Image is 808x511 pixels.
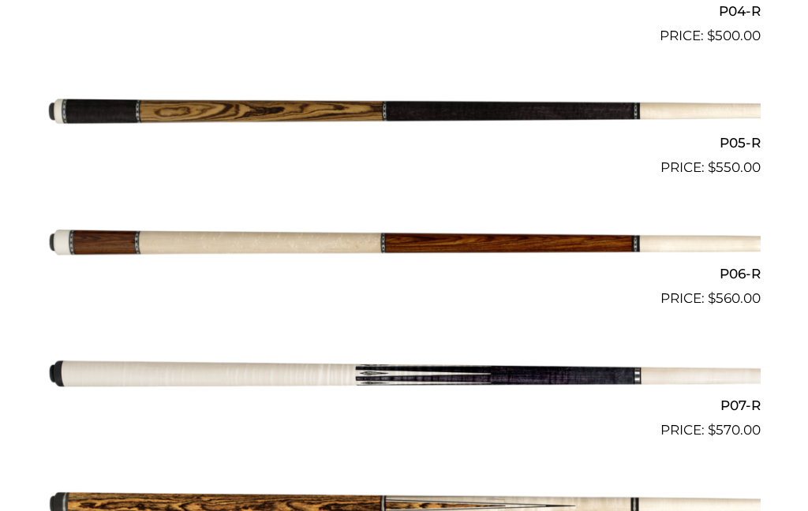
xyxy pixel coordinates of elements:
[708,422,761,438] bdi: 570.00
[708,290,716,306] span: $
[708,422,716,438] span: $
[47,315,761,440] a: P07-R $570.00
[47,53,761,171] img: P05-R
[708,290,761,306] bdi: 560.00
[708,159,761,175] bdi: 550.00
[708,159,716,175] span: $
[47,185,761,303] img: P06-R
[47,315,761,434] img: P07-R
[707,28,715,43] span: $
[47,53,761,177] a: P05-R $550.00
[47,185,761,309] a: P06-R $560.00
[707,28,761,43] bdi: 500.00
